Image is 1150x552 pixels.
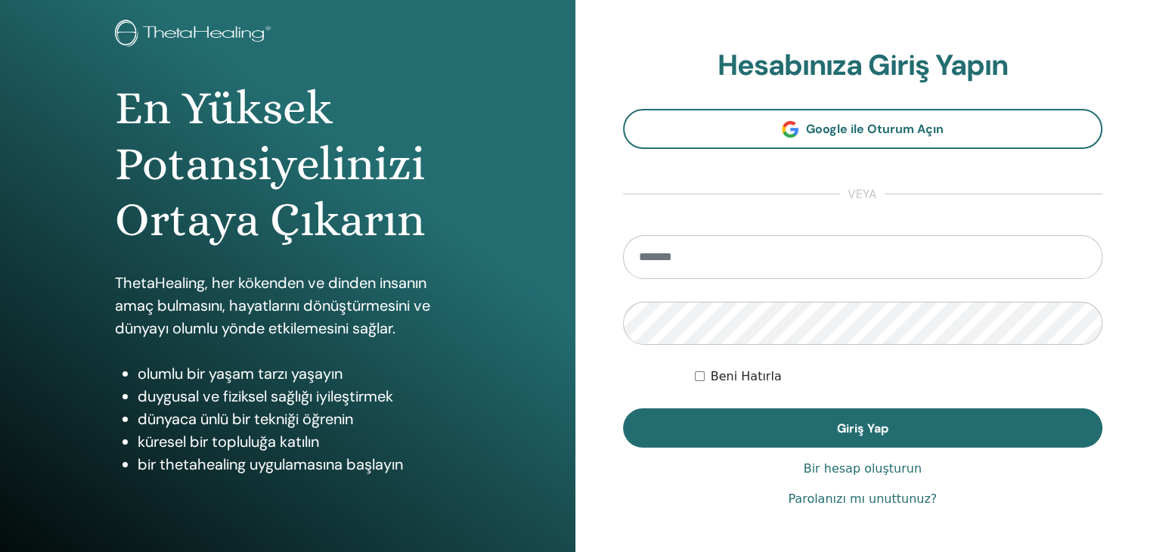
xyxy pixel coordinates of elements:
[806,121,944,137] font: Google ile Oturum Açın
[138,386,393,406] font: duygusal ve fiziksel sağlığı iyileştirmek
[695,367,1102,386] div: Beni süresiz olarak veya manuel olarak çıkış yapana kadar kimlik doğrulamalı tut
[848,186,877,202] font: veya
[711,369,782,383] font: Beni Hatırla
[138,454,403,474] font: bir thetahealing uygulamasına başlayın
[804,461,922,476] font: Bir hesap oluşturun
[788,492,937,506] font: Parolanızı mı unuttunuz?
[718,46,1008,84] font: Hesabınıza Giriş Yapın
[115,273,430,338] font: ThetaHealing, her kökenden ve dinden insanın amaç bulmasını, hayatlarını dönüştürmesini ve dünyay...
[115,81,425,247] font: En Yüksek Potansiyelinizi Ortaya Çıkarın
[138,432,319,451] font: küresel bir topluluğa katılın
[788,490,937,508] a: Parolanızı mı unuttunuz?
[837,420,888,436] font: Giriş Yap
[623,408,1103,448] button: Giriş Yap
[804,460,922,478] a: Bir hesap oluşturun
[138,409,353,429] font: dünyaca ünlü bir tekniği öğrenin
[138,364,343,383] font: olumlu bir yaşam tarzı yaşayın
[623,109,1103,149] a: Google ile Oturum Açın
